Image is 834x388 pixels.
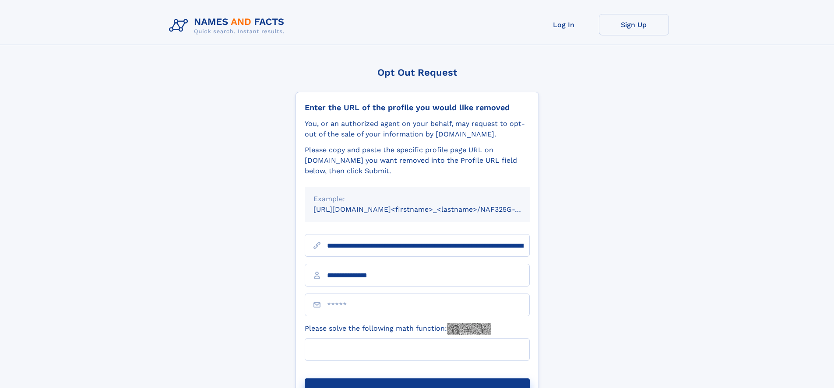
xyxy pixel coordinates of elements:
img: Logo Names and Facts [165,14,292,38]
small: [URL][DOMAIN_NAME]<firstname>_<lastname>/NAF325G-xxxxxxxx [313,205,546,213]
div: You, or an authorized agent on your behalf, may request to opt-out of the sale of your informatio... [305,119,530,140]
label: Please solve the following math function: [305,323,491,335]
a: Sign Up [599,14,669,35]
div: Opt Out Request [296,67,539,78]
div: Enter the URL of the profile you would like removed [305,103,530,112]
div: Please copy and paste the specific profile page URL on [DOMAIN_NAME] you want removed into the Pr... [305,145,530,176]
div: Example: [313,194,521,204]
a: Log In [529,14,599,35]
